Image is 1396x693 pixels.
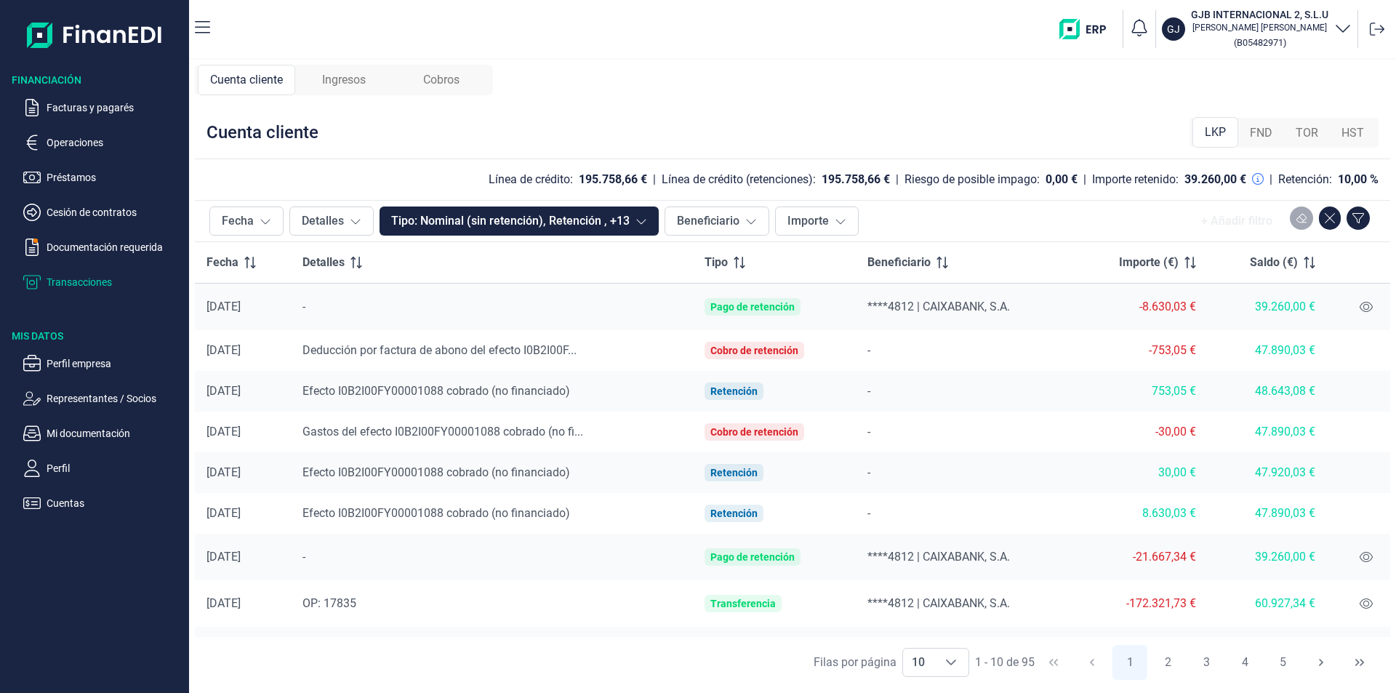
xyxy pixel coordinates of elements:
div: FND [1238,119,1284,148]
button: Cuentas [23,494,183,512]
button: Representantes / Socios [23,390,183,407]
span: Fecha [206,254,238,271]
img: Logo de aplicación [27,12,163,58]
span: LKP [1205,124,1226,141]
span: Beneficiario [867,254,931,271]
button: Mi documentación [23,425,183,442]
div: Retención [710,508,758,519]
div: | [896,171,899,188]
button: Page 3 [1189,645,1224,680]
div: Transferencia [710,598,776,609]
button: GJGJB INTERNACIONAL 2, S.L.U[PERSON_NAME] [PERSON_NAME](B05482971) [1162,7,1352,51]
div: 47.890,03 € [1219,343,1315,358]
span: - [867,465,870,479]
button: Next Page [1304,645,1339,680]
div: TOR [1284,119,1330,148]
div: 8.630,03 € [1086,506,1196,521]
div: 47.890,03 € [1219,506,1315,521]
button: Detalles [289,207,374,236]
button: First Page [1036,645,1071,680]
div: Cobros [393,65,490,95]
div: 753,05 € [1086,384,1196,398]
button: Fecha [209,207,284,236]
div: Ingresos [295,65,393,95]
span: - [867,343,870,357]
div: | [1083,171,1086,188]
div: Cuenta cliente [198,65,295,95]
span: Efecto I0B2I00FY00001088 cobrado (no financiado) [302,384,570,398]
div: 195.758,66 € [579,172,647,187]
button: Page 5 [1266,645,1301,680]
span: - [867,425,870,438]
div: 10,00 % [1338,172,1379,187]
p: Facturas y pagarés [47,99,183,116]
div: Línea de crédito: [489,172,573,187]
div: [DATE] [206,465,279,480]
span: Gastos del efecto I0B2I00FY00001088 cobrado (no fi... [302,425,583,438]
div: 48.643,08 € [1219,384,1315,398]
div: [DATE] [206,384,279,398]
button: Previous Page [1075,645,1110,680]
span: FND [1250,124,1272,142]
p: Representantes / Socios [47,390,183,407]
span: - [867,506,870,520]
span: - [302,550,305,564]
button: Page 1 [1112,645,1147,680]
p: Mi documentación [47,425,183,442]
button: Beneficiario [665,207,769,236]
span: Tipo [705,254,728,271]
span: HST [1341,124,1364,142]
span: 10 [903,649,934,676]
div: -21.667,34 € [1086,550,1196,564]
p: Perfil empresa [47,355,183,372]
div: -753,05 € [1086,343,1196,358]
p: GJ [1167,22,1180,36]
button: Préstamos [23,169,183,186]
div: [DATE] [206,300,279,314]
div: [DATE] [206,550,279,564]
button: Tipo: Nominal (sin retención), Retención , +13 [380,207,659,236]
div: [DATE] [206,506,279,521]
div: Pago de retención [710,301,795,313]
h3: GJB INTERNACIONAL 2, S.L.U [1191,7,1328,22]
p: Préstamos [47,169,183,186]
span: Efecto I0B2I00FY00001088 cobrado (no financiado) [302,465,570,479]
div: 39.260,00 € [1219,300,1315,314]
div: Importe retenido: [1092,172,1179,187]
div: Cuenta cliente [206,121,318,144]
div: HST [1330,119,1376,148]
div: Retención [710,385,758,397]
div: 60.927,34 € [1219,596,1315,611]
span: Efecto I0B2I00FY00001088 cobrado (no financiado) [302,506,570,520]
span: ****4812 | CAIXABANK, S.A. [867,596,1010,610]
img: erp [1059,19,1117,39]
span: Cuenta cliente [210,71,283,89]
span: ****4812 | CAIXABANK, S.A. [867,300,1010,313]
div: [DATE] [206,425,279,439]
div: 0,00 € [1046,172,1078,187]
span: Importe (€) [1119,254,1179,271]
button: Transacciones [23,273,183,291]
div: [DATE] [206,343,279,358]
div: Pago de retención [710,551,795,563]
span: Detalles [302,254,345,271]
button: Perfil [23,460,183,477]
div: 195.758,66 € [822,172,890,187]
div: Cobro de retención [710,426,798,438]
div: [DATE] [206,596,279,611]
button: Perfil empresa [23,355,183,372]
div: -172.321,73 € [1086,596,1196,611]
button: Cesión de contratos [23,204,183,221]
p: Perfil [47,460,183,477]
span: 1 - 10 de 95 [975,657,1035,668]
div: 47.890,03 € [1219,425,1315,439]
div: 30,00 € [1086,465,1196,480]
span: Cobros [423,71,460,89]
div: LKP [1192,117,1238,148]
button: Facturas y pagarés [23,99,183,116]
p: [PERSON_NAME] [PERSON_NAME] [1191,22,1328,33]
p: Transacciones [47,273,183,291]
p: Cuentas [47,494,183,512]
div: -30,00 € [1086,425,1196,439]
div: 39.260,00 € [1219,550,1315,564]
